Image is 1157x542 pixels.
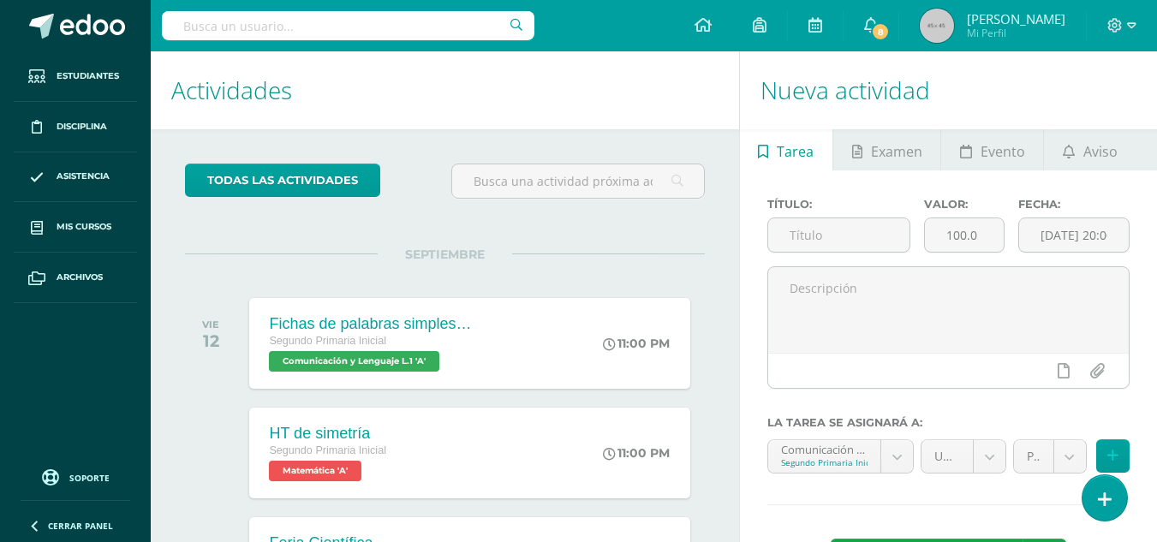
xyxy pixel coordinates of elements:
[1019,218,1129,252] input: Fecha de entrega
[768,440,914,473] a: Comunicación y Lenguaje L.1 'A'Segundo Primaria Inicial
[269,335,386,347] span: Segundo Primaria Inicial
[925,218,1004,252] input: Puntos máximos
[768,218,909,252] input: Título
[269,315,474,333] div: Fichas de palabras simples y compuestas
[781,440,868,456] div: Comunicación y Lenguaje L.1 'A'
[171,51,719,129] h1: Actividades
[760,51,1136,129] h1: Nueva actividad
[162,11,534,40] input: Busca un usuario...
[269,461,361,481] span: Matemática 'A'
[767,198,910,211] label: Título:
[69,472,110,484] span: Soporte
[14,51,137,102] a: Estudiantes
[14,102,137,152] a: Disciplina
[48,520,113,532] span: Cerrar panel
[1044,129,1136,170] a: Aviso
[1018,198,1130,211] label: Fecha:
[57,170,110,183] span: Asistencia
[967,26,1065,40] span: Mi Perfil
[920,9,954,43] img: 45x45
[924,198,1005,211] label: Valor:
[1083,131,1118,172] span: Aviso
[603,445,670,461] div: 11:00 PM
[14,152,137,203] a: Asistencia
[1014,440,1086,473] a: Prueba de Logro (40.0%)
[57,220,111,234] span: Mis cursos
[941,129,1043,170] a: Evento
[833,129,940,170] a: Examen
[269,444,386,456] span: Segundo Primaria Inicial
[378,247,512,262] span: SEPTIEMBRE
[269,351,439,372] span: Comunicación y Lenguaje L.1 'A'
[1027,440,1041,473] span: Prueba de Logro (40.0%)
[740,129,832,170] a: Tarea
[202,331,219,351] div: 12
[452,164,703,198] input: Busca una actividad próxima aquí...
[767,416,1130,429] label: La tarea se asignará a:
[14,202,137,253] a: Mis cursos
[269,425,386,443] div: HT de simetría
[21,465,130,488] a: Soporte
[967,10,1065,27] span: [PERSON_NAME]
[603,336,670,351] div: 11:00 PM
[781,456,868,468] div: Segundo Primaria Inicial
[57,120,107,134] span: Disciplina
[14,253,137,303] a: Archivos
[871,131,922,172] span: Examen
[777,131,814,172] span: Tarea
[185,164,380,197] a: todas las Actividades
[934,440,960,473] span: Unidad 4
[921,440,1005,473] a: Unidad 4
[981,131,1025,172] span: Evento
[871,22,890,41] span: 8
[202,319,219,331] div: VIE
[57,271,103,284] span: Archivos
[57,69,119,83] span: Estudiantes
